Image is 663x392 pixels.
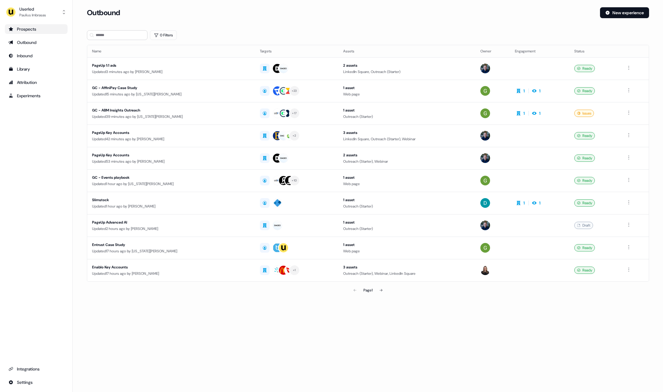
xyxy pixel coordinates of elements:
[5,377,68,387] a: Go to integrations
[510,45,569,57] th: Engagement
[92,158,250,164] div: Updated 53 minutes ago by [PERSON_NAME]
[476,45,510,57] th: Owner
[8,366,64,372] div: Integrations
[8,39,64,45] div: Outbound
[92,69,250,75] div: Updated 3 minutes ago by [PERSON_NAME]
[574,244,595,251] div: Ready
[92,85,250,91] div: GC - AffiniPay Case Study
[343,203,471,209] div: Outreach (Starter)
[92,248,250,254] div: Updated 17 hours ago by [US_STATE][PERSON_NAME]
[343,114,471,120] div: Outreach (Starter)
[92,197,250,203] div: Slimstock
[8,93,64,99] div: Experiments
[5,38,68,47] a: Go to outbound experience
[5,64,68,74] a: Go to templates
[8,26,64,32] div: Prospects
[87,8,120,17] h3: Outbound
[343,158,471,164] div: Outreach (Starter), Webinar
[87,45,255,57] th: Name
[574,132,595,139] div: Ready
[5,24,68,34] a: Go to prospects
[574,199,595,207] div: Ready
[92,114,250,120] div: Updated 39 minutes ago by [US_STATE][PERSON_NAME]
[480,86,490,96] img: Georgia
[5,5,68,19] button: UserledPaulius Imbrasas
[293,133,296,138] div: + 2
[574,177,595,184] div: Ready
[92,242,250,248] div: Entrust Case Study
[92,219,250,225] div: PageUp Advanced AI
[343,91,471,97] div: Web page
[150,30,177,40] button: 0 Filters
[92,174,250,181] div: GC - Events playbook
[8,379,64,385] div: Settings
[363,287,373,293] div: Page 1
[92,203,250,209] div: Updated 1 hour ago by [PERSON_NAME]
[480,108,490,118] img: Georgia
[92,130,250,136] div: PageUp Key Accounts
[338,45,476,57] th: Assets
[343,174,471,181] div: 1 asset
[5,364,68,374] a: Go to integrations
[343,69,471,75] div: LinkedIn Square, Outreach (Starter)
[574,65,595,72] div: Ready
[480,198,490,208] img: David
[343,248,471,254] div: Web page
[600,7,649,18] button: New experience
[5,51,68,61] a: Go to Inbound
[574,222,593,229] div: Draft
[569,45,620,57] th: Status
[343,130,471,136] div: 3 assets
[574,110,594,117] div: Issues
[539,200,541,206] div: 1
[343,136,471,142] div: LinkedIn Square, Outreach (Starter), Webinar
[293,267,296,273] div: + 1
[343,271,471,277] div: Outreach (Starter), Webinar, LinkedIn Square
[480,243,490,253] img: Georgia
[92,91,250,97] div: Updated 15 minutes ago by [US_STATE][PERSON_NAME]
[343,264,471,270] div: 3 assets
[292,111,297,116] div: + 17
[574,87,595,95] div: Ready
[480,176,490,185] img: Georgia
[343,62,471,68] div: 2 assets
[343,226,471,232] div: Outreach (Starter)
[480,265,490,275] img: Geneviève
[292,178,297,183] div: + 10
[19,6,46,12] div: Userled
[5,78,68,87] a: Go to attribution
[19,12,46,18] div: Paulius Imbrasas
[8,66,64,72] div: Library
[292,88,297,94] div: + 23
[343,152,471,158] div: 2 assets
[523,200,525,206] div: 1
[480,221,490,230] img: James
[255,45,338,57] th: Targets
[92,271,250,277] div: Updated 17 hours ago by [PERSON_NAME]
[574,154,595,162] div: Ready
[523,110,525,116] div: 1
[480,153,490,163] img: James
[92,264,250,270] div: Enablo Key Accounts
[343,85,471,91] div: 1 asset
[343,181,471,187] div: Web page
[539,88,541,94] div: 1
[343,242,471,248] div: 1 asset
[92,136,250,142] div: Updated 42 minutes ago by [PERSON_NAME]
[92,181,250,187] div: Updated 1 hour ago by [US_STATE][PERSON_NAME]
[8,79,64,85] div: Attribution
[343,107,471,113] div: 1 asset
[92,152,250,158] div: PageUp Key Accounts
[8,53,64,59] div: Inbound
[343,219,471,225] div: 1 asset
[92,226,250,232] div: Updated 2 hours ago by [PERSON_NAME]
[92,107,250,113] div: GC - ABM Insights Outreach
[523,88,525,94] div: 1
[574,267,595,274] div: Ready
[539,110,541,116] div: 1
[343,197,471,203] div: 1 asset
[480,64,490,73] img: James
[92,62,250,68] div: PageUp 1:1 ads
[5,91,68,101] a: Go to experiments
